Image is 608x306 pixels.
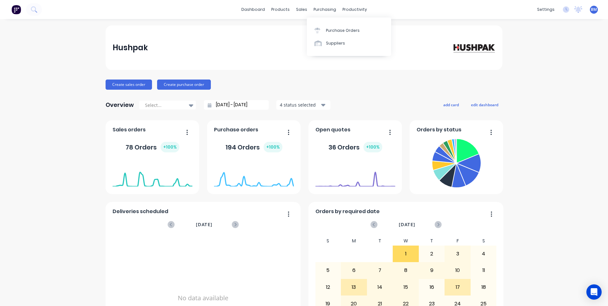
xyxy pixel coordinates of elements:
div: Hushpak [113,41,148,54]
div: 2 [419,246,445,262]
div: 10 [445,262,470,278]
button: 4 status selected [276,100,330,110]
div: + 100 % [161,142,179,152]
div: sales [293,5,310,14]
div: + 100 % [363,142,382,152]
div: settings [534,5,558,14]
div: products [268,5,293,14]
a: Suppliers [307,37,391,50]
div: + 100 % [264,142,282,152]
div: 4 status selected [280,101,320,108]
div: W [393,236,419,246]
div: 15 [393,279,418,295]
div: 12 [315,279,341,295]
div: 14 [367,279,393,295]
span: [DATE] [196,221,212,228]
div: 5 [315,262,341,278]
div: 194 Orders [225,142,282,152]
div: T [367,236,393,246]
div: 18 [471,279,496,295]
div: 13 [341,279,367,295]
img: Hushpak [451,42,495,53]
div: 3 [445,246,470,262]
button: add card [439,101,463,109]
span: Sales orders [113,126,146,134]
div: 4 [471,246,496,262]
div: S [315,236,341,246]
div: F [445,236,471,246]
div: 78 Orders [126,142,179,152]
button: edit dashboard [467,101,502,109]
div: Overview [106,99,134,111]
a: dashboard [238,5,268,14]
a: Purchase Orders [307,24,391,37]
div: Suppliers [326,40,345,46]
img: Factory [11,5,21,14]
div: 6 [341,262,367,278]
div: 17 [445,279,470,295]
div: 7 [367,262,393,278]
div: T [419,236,445,246]
div: 8 [393,262,418,278]
span: Open quotes [315,126,350,134]
div: M [341,236,367,246]
button: Create purchase order [157,80,211,90]
div: 16 [419,279,445,295]
span: Orders by status [417,126,461,134]
div: productivity [339,5,370,14]
div: Open Intercom Messenger [586,284,602,300]
div: 1 [393,246,418,262]
div: 36 Orders [328,142,382,152]
span: [DATE] [399,221,415,228]
span: BM [591,7,597,12]
div: purchasing [310,5,339,14]
div: S [471,236,497,246]
div: 11 [471,262,496,278]
span: Purchase orders [214,126,258,134]
div: Purchase Orders [326,28,360,33]
span: Deliveries scheduled [113,208,168,215]
div: 9 [419,262,445,278]
button: Create sales order [106,80,152,90]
